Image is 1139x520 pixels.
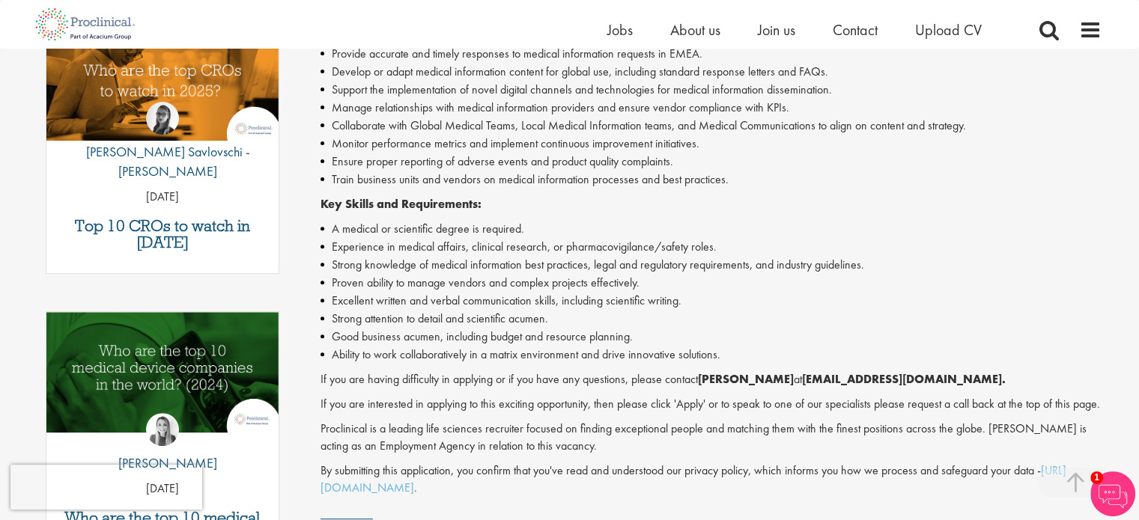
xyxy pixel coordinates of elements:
li: Collaborate with Global Medical Teams, Local Medical Information teams, and Medical Communication... [321,117,1102,135]
a: Join us [758,20,795,40]
strong: Key Skills and Requirements: [321,196,482,212]
li: Train business units and vendors on medical information processes and best practices. [321,171,1102,189]
img: Top 10 Medical Device Companies 2024 [46,312,279,432]
p: Proclinical is a leading life sciences recruiter focused on finding exceptional people and matchi... [321,420,1102,455]
li: Good business acumen, including budget and resource planning. [321,328,1102,346]
p: [DATE] [46,189,279,206]
li: Provide accurate and timely responses to medical information requests in EMEA. [321,45,1102,63]
img: Hannah Burke [146,413,179,446]
p: [PERSON_NAME] [107,453,217,473]
a: Jobs [607,20,633,40]
span: 1 [1090,471,1103,484]
p: If you are interested in applying to this exciting opportunity, then please click 'Apply' or to s... [321,396,1102,413]
li: A medical or scientific degree is required. [321,220,1102,238]
a: Upload CV [915,20,982,40]
iframe: reCAPTCHA [10,465,202,510]
p: By submitting this application, you confirm that you've read and understood our privacy policy, w... [321,462,1102,497]
img: Chatbot [1090,471,1135,516]
li: Support the implementation of novel digital channels and technologies for medical information dis... [321,81,1102,99]
p: If you are having difficulty in applying or if you have any questions, please contact at [321,371,1102,388]
li: Develop or adapt medical information content for global use, including standard response letters ... [321,63,1102,81]
a: Contact [833,20,878,40]
strong: [PERSON_NAME] [698,371,794,387]
li: Monitor performance metrics and implement continuous improvement initiatives. [321,135,1102,153]
li: Strong attention to detail and scientific acumen. [321,310,1102,328]
li: Strong knowledge of medical information best practices, legal and regulatory requirements, and in... [321,256,1102,274]
a: [URL][DOMAIN_NAME] [321,462,1066,495]
img: Theodora Savlovschi - Wicks [146,102,179,135]
strong: [EMAIL_ADDRESS][DOMAIN_NAME]. [802,371,1006,387]
li: Proven ability to manage vendors and complex projects effectively. [321,274,1102,292]
a: Top 10 CROs to watch in [DATE] [54,218,272,251]
a: Link to a post [46,312,279,444]
a: Theodora Savlovschi - Wicks [PERSON_NAME] Savlovschi - [PERSON_NAME] [46,102,279,188]
li: Manage relationships with medical information providers and ensure vendor compliance with KPIs. [321,99,1102,117]
a: Hannah Burke [PERSON_NAME] [107,413,217,480]
p: [PERSON_NAME] Savlovschi - [PERSON_NAME] [46,142,279,180]
li: Excellent written and verbal communication skills, including scientific writing. [321,292,1102,310]
li: Experience in medical affairs, clinical research, or pharmacovigilance/safety roles. [321,238,1102,256]
li: Ensure proper reporting of adverse events and product quality complaints. [321,153,1102,171]
img: Top 10 CROs 2025 | Proclinical [46,20,279,141]
li: Ability to work collaboratively in a matrix environment and drive innovative solutions. [321,346,1102,364]
a: About us [670,20,720,40]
